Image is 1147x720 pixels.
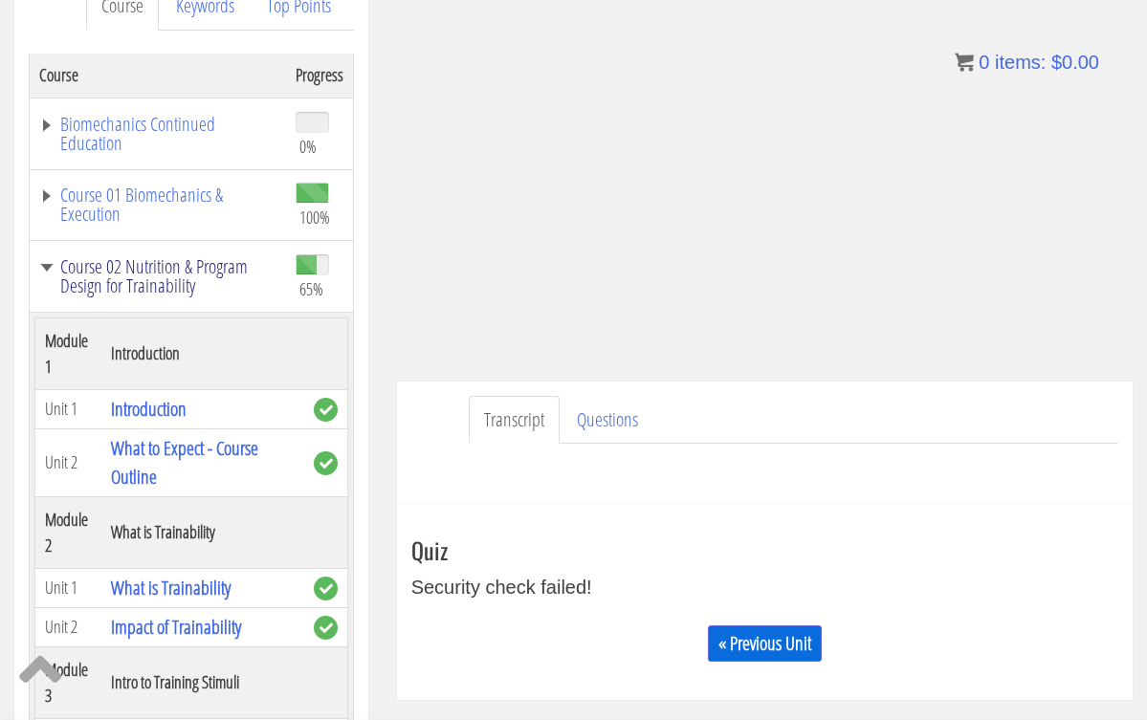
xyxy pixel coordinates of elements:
[1051,52,1062,73] span: $
[101,646,304,718] th: Intro to Training Stimuli
[286,52,354,98] th: Progress
[314,616,338,640] span: complete
[35,568,102,607] td: Unit 1
[39,257,276,295] a: Course 02 Nutrition & Program Design for Trainability
[979,52,989,73] span: 0
[995,52,1046,73] span: items:
[111,575,231,600] a: What is Trainability
[1051,52,1099,73] bdi: 0.00
[101,496,304,568] th: What is Trainability
[101,317,304,389] th: Introduction
[299,278,323,299] span: 65%
[111,396,187,422] a: Introduction
[314,398,338,422] span: complete
[708,625,822,662] a: « Previous Unit
[39,115,276,153] a: Biomechanics Continued Education
[314,451,338,475] span: complete
[39,185,276,224] a: Course 01 Biomechanics & Execution
[111,614,241,640] a: Impact of Trainability
[35,428,102,496] td: Unit 2
[411,537,1118,562] h3: Quiz
[35,607,102,646] td: Unit 2
[314,577,338,600] span: complete
[111,435,258,490] a: What to Expect - Course Outline
[35,389,102,428] td: Unit 1
[30,52,286,98] th: Course
[35,496,102,568] th: Module 2
[955,52,1099,73] a: 0 items: $0.00
[299,136,317,157] span: 0%
[562,396,653,445] a: Questions
[299,207,330,228] span: 100%
[469,396,560,445] a: Transcript
[411,573,1118,601] div: Security check failed!
[35,317,102,389] th: Module 1
[955,53,974,72] img: icon11.png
